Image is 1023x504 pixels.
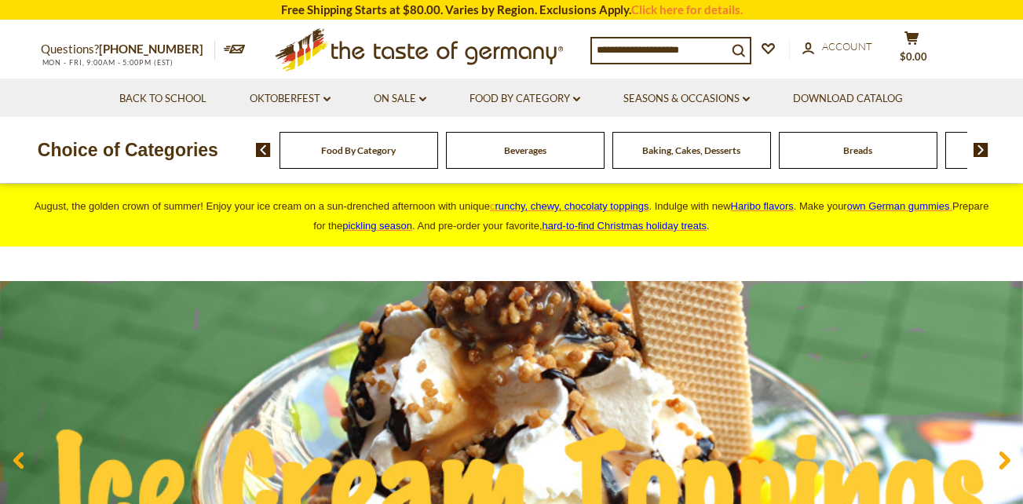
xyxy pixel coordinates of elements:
[321,144,396,156] a: Food By Category
[889,31,936,70] button: $0.00
[642,144,740,156] a: Baking, Cakes, Desserts
[342,220,412,232] a: pickling season
[847,200,952,212] a: own German gummies.
[822,40,872,53] span: Account
[490,200,649,212] a: crunchy, chewy, chocolaty toppings
[847,200,950,212] span: own German gummies
[623,90,750,108] a: Seasons & Occasions
[843,144,872,156] a: Breads
[250,90,331,108] a: Oktoberfest
[41,39,215,60] p: Questions?
[543,220,710,232] span: .
[41,58,174,67] span: MON - FRI, 9:00AM - 5:00PM (EST)
[495,200,649,212] span: runchy, chewy, chocolaty toppings
[469,90,580,108] a: Food By Category
[731,200,794,212] a: Haribo flavors
[374,90,426,108] a: On Sale
[99,42,203,56] a: [PHONE_NUMBER]
[802,38,872,56] a: Account
[900,50,927,63] span: $0.00
[631,2,743,16] a: Click here for details.
[504,144,546,156] a: Beverages
[256,143,271,157] img: previous arrow
[974,143,988,157] img: next arrow
[543,220,707,232] a: hard-to-find Christmas holiday treats
[793,90,903,108] a: Download Catalog
[35,200,989,232] span: August, the golden crown of summer! Enjoy your ice cream on a sun-drenched afternoon with unique ...
[119,90,206,108] a: Back to School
